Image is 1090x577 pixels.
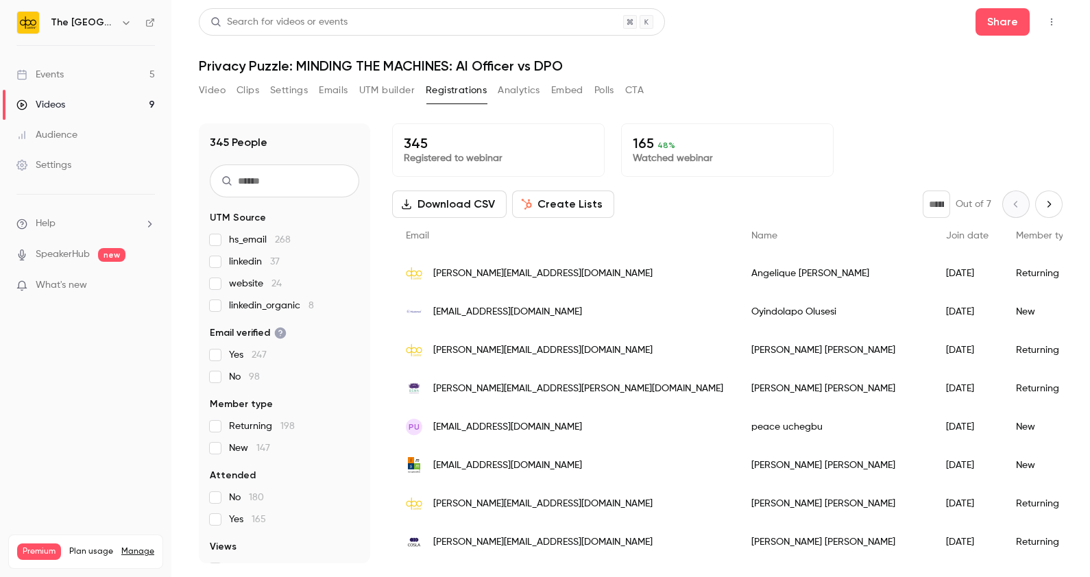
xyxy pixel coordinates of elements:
[932,254,1002,293] div: [DATE]
[252,515,266,524] span: 165
[275,235,291,245] span: 268
[433,305,582,319] span: [EMAIL_ADDRESS][DOMAIN_NAME]
[433,382,723,396] span: [PERSON_NAME][EMAIL_ADDRESS][PERSON_NAME][DOMAIN_NAME]
[210,397,273,411] span: Member type
[271,279,282,288] span: 24
[738,408,932,446] div: peace uchegbu
[406,457,422,474] img: imsm.com
[738,331,932,369] div: [PERSON_NAME] [PERSON_NAME]
[946,231,989,241] span: Join date
[121,546,154,557] a: Manage
[229,233,291,247] span: hs_email
[738,369,932,408] div: [PERSON_NAME] [PERSON_NAME]
[1002,408,1089,446] div: New
[657,140,675,150] span: 48 %
[433,458,582,473] span: [EMAIL_ADDRESS][DOMAIN_NAME]
[498,79,540,101] button: Analytics
[392,191,507,218] button: Download CSV
[36,247,90,262] a: SpeakerHub
[1002,523,1089,561] div: Returning
[433,535,653,550] span: [PERSON_NAME][EMAIL_ADDRESS][DOMAIN_NAME]
[1016,231,1075,241] span: Member type
[738,523,932,561] div: [PERSON_NAME] [PERSON_NAME]
[308,301,314,310] span: 8
[229,491,264,504] span: No
[229,419,295,433] span: Returning
[932,523,1002,561] div: [DATE]
[51,16,115,29] h6: The [GEOGRAPHIC_DATA]
[229,255,280,269] span: linkedin
[69,546,113,557] span: Plan usage
[404,151,593,165] p: Registered to webinar
[433,420,582,434] span: [EMAIL_ADDRESS][DOMAIN_NAME]
[1002,293,1089,331] div: New
[229,513,266,526] span: Yes
[932,293,1002,331] div: [DATE]
[932,446,1002,484] div: [DATE]
[359,79,415,101] button: UTM builder
[406,265,422,282] img: dpocentre.com
[229,562,267,576] span: live
[1041,11,1063,33] button: Top Bar Actions
[406,534,422,550] img: cosla.gov.uk
[406,495,422,512] img: dpocentre.com
[252,350,267,360] span: 247
[738,484,932,523] div: [PERSON_NAME] [PERSON_NAME]
[16,68,64,82] div: Events
[932,369,1002,408] div: [DATE]
[409,421,420,433] span: pu
[932,331,1002,369] div: [DATE]
[738,254,932,293] div: Angelique [PERSON_NAME]
[210,15,348,29] div: Search for videos or events
[270,79,308,101] button: Settings
[625,79,644,101] button: CTA
[249,493,264,502] span: 180
[17,543,61,560] span: Premium
[512,191,614,218] button: Create Lists
[210,469,256,482] span: Attended
[404,135,593,151] p: 345
[16,158,71,172] div: Settings
[280,421,295,431] span: 198
[1002,331,1089,369] div: Returning
[210,134,267,151] h1: 345 People
[433,497,653,511] span: [PERSON_NAME][EMAIL_ADDRESS][DOMAIN_NAME]
[406,304,422,320] img: mustarred.com
[237,79,259,101] button: Clips
[551,79,583,101] button: Embed
[406,231,429,241] span: Email
[319,79,348,101] button: Emails
[16,217,155,231] li: help-dropdown-opener
[406,342,422,358] img: dpocentre.com
[1002,369,1089,408] div: Returning
[633,135,822,151] p: 165
[229,299,314,312] span: linkedin_organic
[210,211,266,225] span: UTM Source
[98,248,125,262] span: new
[406,380,422,397] img: bswaid.org
[976,8,1030,36] button: Share
[1002,446,1089,484] div: New
[16,128,77,142] div: Audience
[594,79,614,101] button: Polls
[932,484,1002,523] div: [DATE]
[932,408,1002,446] div: [DATE]
[138,280,155,292] iframe: Noticeable Trigger
[199,58,1063,74] h1: Privacy Puzzle: MINDING THE MACHINES: AI Officer vs DPO
[426,79,487,101] button: Registrations
[738,293,932,331] div: Oyindolapo Olusesi
[738,446,932,484] div: [PERSON_NAME] [PERSON_NAME]
[956,197,991,211] p: Out of 7
[229,441,270,455] span: New
[270,257,280,267] span: 37
[249,372,260,382] span: 98
[1002,484,1089,523] div: Returning
[751,231,777,241] span: Name
[16,98,65,112] div: Videos
[1035,191,1063,218] button: Next page
[210,540,237,554] span: Views
[199,79,226,101] button: Video
[17,12,39,34] img: The DPO Centre
[36,217,56,231] span: Help
[433,343,653,358] span: [PERSON_NAME][EMAIL_ADDRESS][DOMAIN_NAME]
